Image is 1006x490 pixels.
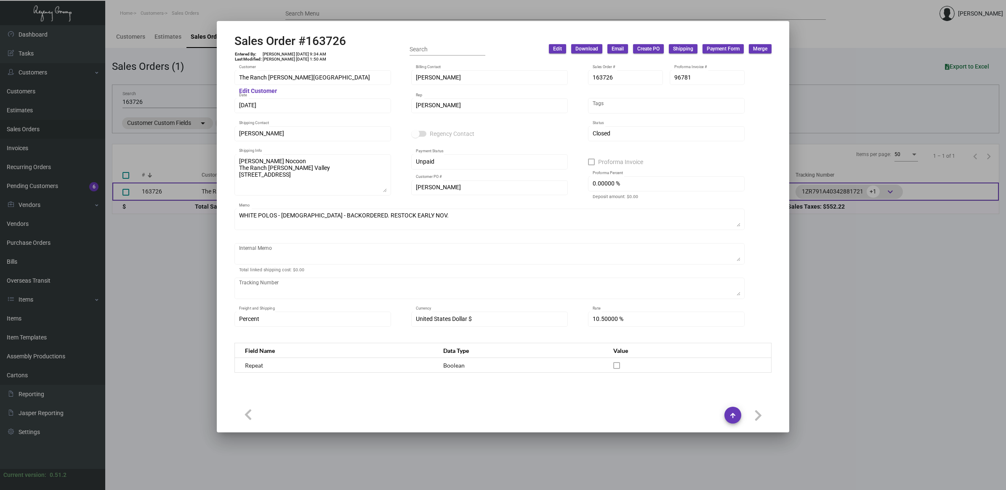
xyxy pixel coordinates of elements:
span: Download [575,45,598,53]
button: Merge [749,44,772,53]
span: Closed [593,130,610,137]
mat-hint: Edit Customer [239,88,277,95]
span: Percent [239,315,259,322]
span: Regency Contact [430,129,474,139]
h2: Sales Order #163726 [234,34,346,48]
button: Email [607,44,628,53]
mat-hint: Deposit amount: $0.00 [593,194,638,199]
button: Edit [549,44,566,53]
div: Tasks [266,382,281,391]
span: Boolean [443,362,465,369]
div: Attachments [316,382,350,391]
span: Unpaid [416,158,434,165]
div: Items [241,382,256,391]
th: Data Type [435,343,604,358]
div: 0.51.2 [50,471,67,479]
div: Notes [290,382,306,391]
button: Download [571,44,602,53]
span: Payment Form [707,45,740,53]
td: Last Modified: [234,57,262,62]
th: Field Name [235,343,435,358]
td: [PERSON_NAME] [DATE] 9:34 AM [262,52,327,57]
mat-hint: Total linked shipping cost: $0.00 [239,268,304,273]
td: Entered By: [234,52,262,57]
div: Activity logs [359,382,392,391]
span: Email [612,45,624,53]
span: Proforma Invoice [598,157,643,167]
span: Edit [553,45,562,53]
span: Repeat [245,362,263,369]
div: Current version: [3,471,46,479]
button: Create PO [633,44,664,53]
td: [PERSON_NAME] [DATE] 1:50 AM [262,57,327,62]
th: Value [605,343,772,358]
span: Merge [753,45,767,53]
button: Payment Form [703,44,744,53]
span: Shipping [673,45,693,53]
button: Shipping [669,44,697,53]
span: Create PO [637,45,660,53]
